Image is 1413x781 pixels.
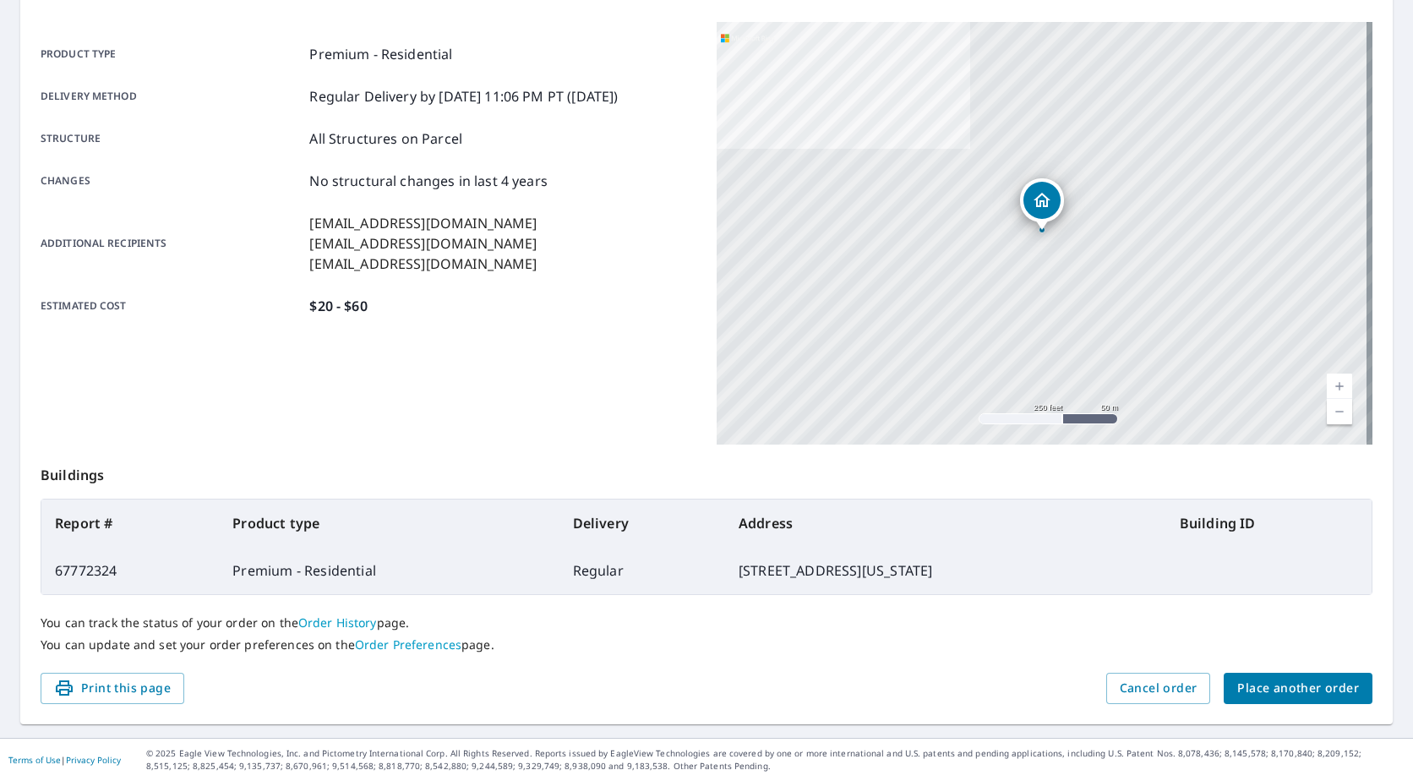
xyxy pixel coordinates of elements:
[41,615,1372,631] p: You can track the status of your order on the page.
[355,636,461,653] a: Order Preferences
[8,754,61,766] a: Terms of Use
[1020,178,1064,231] div: Dropped pin, building 1, Residential property, 2381 GEORGIA ST E VANCOUVER BC V5L2C1
[146,747,1405,773] p: © 2025 Eagle View Technologies, Inc. and Pictometry International Corp. All Rights Reserved. Repo...
[309,213,537,233] p: [EMAIL_ADDRESS][DOMAIN_NAME]
[41,213,303,274] p: Additional recipients
[41,128,303,149] p: Structure
[559,500,725,547] th: Delivery
[41,44,303,64] p: Product type
[41,171,303,191] p: Changes
[725,547,1166,594] td: [STREET_ADDRESS][US_STATE]
[8,755,121,765] p: |
[1224,673,1372,704] button: Place another order
[309,254,537,274] p: [EMAIL_ADDRESS][DOMAIN_NAME]
[1120,678,1198,699] span: Cancel order
[41,637,1372,653] p: You can update and set your order preferences on the page.
[309,233,537,254] p: [EMAIL_ADDRESS][DOMAIN_NAME]
[1237,678,1359,699] span: Place another order
[309,44,452,64] p: Premium - Residential
[41,500,219,547] th: Report #
[309,171,548,191] p: No structural changes in last 4 years
[1327,374,1352,399] a: Current Level 17, Zoom In
[41,445,1372,499] p: Buildings
[219,500,559,547] th: Product type
[1166,500,1372,547] th: Building ID
[1106,673,1211,704] button: Cancel order
[309,86,618,106] p: Regular Delivery by [DATE] 11:06 PM PT ([DATE])
[54,678,171,699] span: Print this page
[41,673,184,704] button: Print this page
[309,296,367,316] p: $20 - $60
[41,296,303,316] p: Estimated cost
[219,547,559,594] td: Premium - Residential
[298,614,377,631] a: Order History
[41,86,303,106] p: Delivery method
[309,128,462,149] p: All Structures on Parcel
[66,754,121,766] a: Privacy Policy
[559,547,725,594] td: Regular
[1327,399,1352,424] a: Current Level 17, Zoom Out
[725,500,1166,547] th: Address
[41,547,219,594] td: 67772324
